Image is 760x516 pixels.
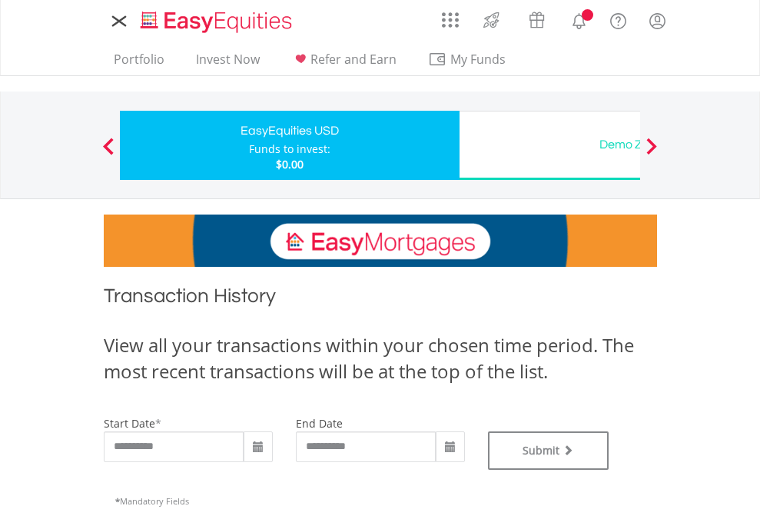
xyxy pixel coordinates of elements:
a: Vouchers [514,4,559,32]
span: Mandatory Fields [115,495,189,507]
img: vouchers-v2.svg [524,8,549,32]
img: EasyMortage Promotion Banner [104,215,657,267]
div: EasyEquities USD [129,120,450,141]
a: Portfolio [108,52,171,75]
div: Funds to invest: [249,141,330,157]
a: Refer and Earn [285,52,403,75]
a: FAQ's and Support [599,4,638,35]
img: grid-menu-icon.svg [442,12,459,28]
button: Previous [93,145,124,161]
button: Next [636,145,667,161]
div: View all your transactions within your chosen time period. The most recent transactions will be a... [104,332,657,385]
span: My Funds [428,49,529,69]
a: Notifications [559,4,599,35]
img: EasyEquities_Logo.png [138,9,298,35]
span: Refer and Earn [310,51,397,68]
img: thrive-v2.svg [479,8,504,32]
label: end date [296,416,343,431]
button: Submit [488,431,609,470]
label: start date [104,416,155,431]
a: Home page [134,4,298,35]
h1: Transaction History [104,282,657,317]
a: My Profile [638,4,677,38]
a: AppsGrid [432,4,469,28]
a: Invest Now [190,52,266,75]
span: $0.00 [276,157,304,171]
